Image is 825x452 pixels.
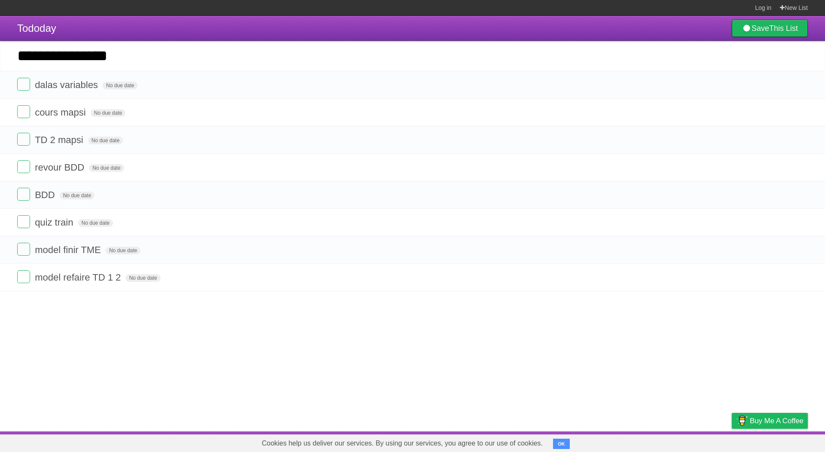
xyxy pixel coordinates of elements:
[750,413,804,428] span: Buy me a coffee
[78,219,113,227] span: No due date
[17,22,56,34] span: Tododay
[691,434,710,450] a: Terms
[617,434,636,450] a: About
[35,272,123,283] span: model refaire TD 1 2
[17,215,30,228] label: Done
[732,20,808,37] a: SaveThis List
[732,413,808,429] a: Buy me a coffee
[88,137,123,144] span: No due date
[736,413,748,428] img: Buy me a coffee
[89,164,124,172] span: No due date
[103,82,137,89] span: No due date
[17,133,30,146] label: Done
[17,105,30,118] label: Done
[754,434,808,450] a: Suggest a feature
[125,274,160,282] span: No due date
[35,79,100,90] span: dalas variables
[253,435,551,452] span: Cookies help us deliver our services. By using our services, you agree to our use of cookies.
[35,162,86,173] span: revour BDD
[17,78,30,91] label: Done
[35,134,85,145] span: TD 2 mapsi
[17,270,30,283] label: Done
[17,188,30,201] label: Done
[17,160,30,173] label: Done
[721,434,743,450] a: Privacy
[35,189,57,200] span: BDD
[17,243,30,256] label: Done
[769,24,798,33] b: This List
[35,107,88,118] span: cours mapsi
[553,439,570,449] button: OK
[91,109,125,117] span: No due date
[35,244,103,255] span: model finir TME
[646,434,681,450] a: Developers
[106,247,141,254] span: No due date
[35,217,75,228] span: quiz train
[60,192,95,199] span: No due date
